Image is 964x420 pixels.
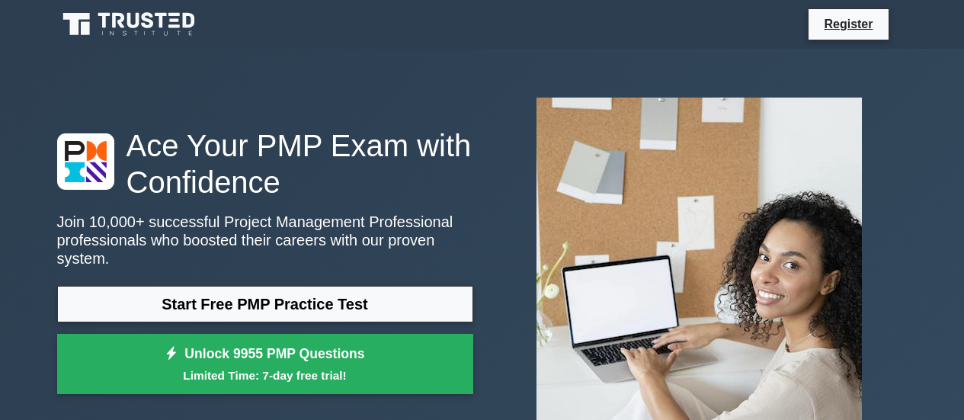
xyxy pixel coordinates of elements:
small: Limited Time: 7-day free trial! [76,367,454,384]
a: Unlock 9955 PMP QuestionsLimited Time: 7-day free trial! [57,334,473,395]
p: Join 10,000+ successful Project Management Professional professionals who boosted their careers w... [57,213,473,268]
a: Start Free PMP Practice Test [57,286,473,322]
a: Register [815,14,882,34]
h1: Ace Your PMP Exam with Confidence [57,127,473,200]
